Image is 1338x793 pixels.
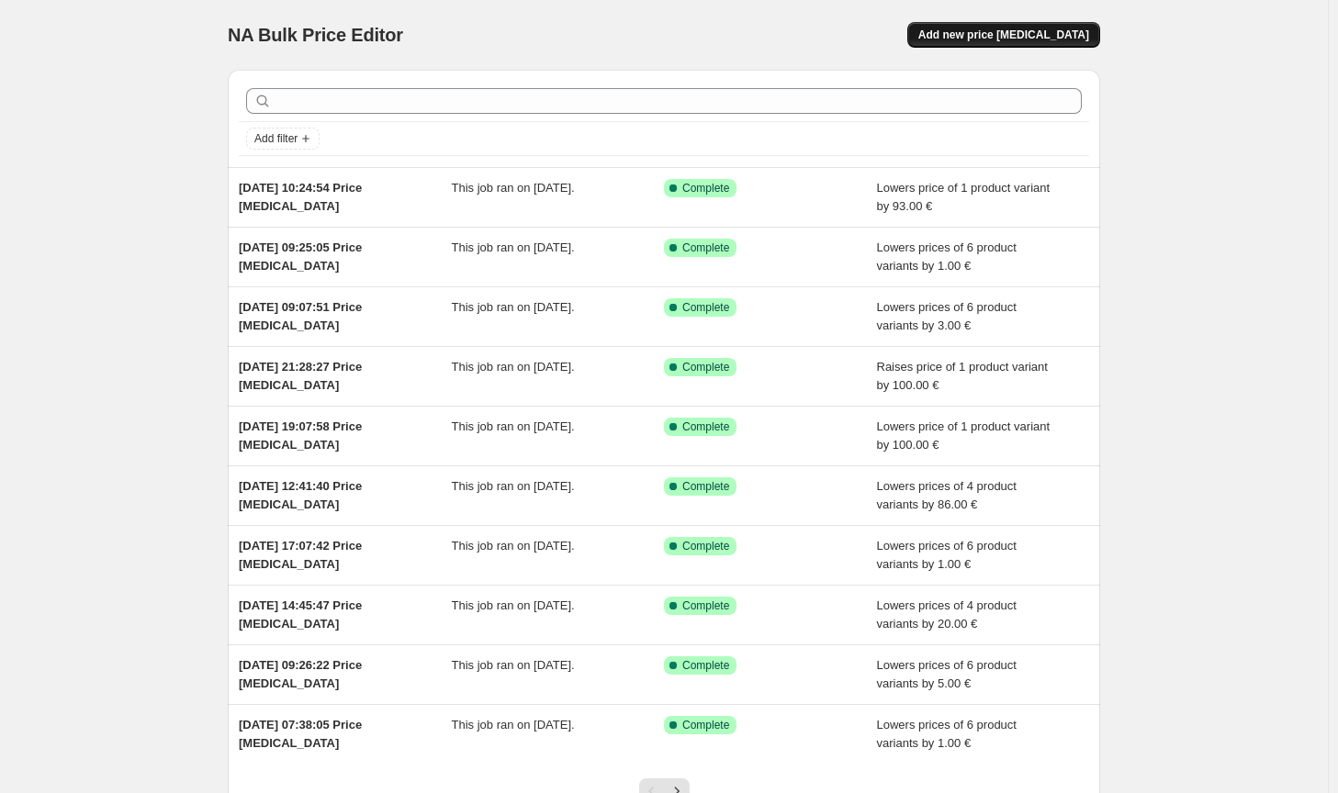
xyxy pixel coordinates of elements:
[239,419,362,452] span: [DATE] 19:07:58 Price [MEDICAL_DATA]
[877,479,1017,511] span: Lowers prices of 4 product variants by 86.00 €
[254,131,298,146] span: Add filter
[918,28,1089,42] span: Add new price [MEDICAL_DATA]
[452,479,575,493] span: This job ran on [DATE].
[239,718,362,750] span: [DATE] 07:38:05 Price [MEDICAL_DATA]
[452,718,575,732] span: This job ran on [DATE].
[682,539,729,553] span: Complete
[682,419,729,434] span: Complete
[877,360,1048,392] span: Raises price of 1 product variant by 100.00 €
[877,539,1017,571] span: Lowers prices of 6 product variants by 1.00 €
[239,479,362,511] span: [DATE] 12:41:40 Price [MEDICAL_DATA]
[239,240,362,273] span: [DATE] 09:25:05 Price [MEDICAL_DATA]
[682,718,729,732] span: Complete
[239,539,362,571] span: [DATE] 17:07:42 Price [MEDICAL_DATA]
[452,419,575,433] span: This job ran on [DATE].
[877,240,1017,273] span: Lowers prices of 6 product variants by 1.00 €
[682,598,729,613] span: Complete
[452,360,575,374] span: This job ran on [DATE].
[877,181,1051,213] span: Lowers price of 1 product variant by 93.00 €
[452,181,575,195] span: This job ran on [DATE].
[452,539,575,553] span: This job ran on [DATE].
[682,658,729,673] span: Complete
[877,419,1051,452] span: Lowers price of 1 product variant by 100.00 €
[877,598,1017,631] span: Lowers prices of 4 product variants by 20.00 €
[228,25,403,45] span: NA Bulk Price Editor
[239,181,362,213] span: [DATE] 10:24:54 Price [MEDICAL_DATA]
[682,240,729,255] span: Complete
[452,300,575,314] span: This job ran on [DATE].
[239,300,362,332] span: [DATE] 09:07:51 Price [MEDICAL_DATA]
[877,300,1017,332] span: Lowers prices of 6 product variants by 3.00 €
[239,360,362,392] span: [DATE] 21:28:27 Price [MEDICAL_DATA]
[682,181,729,195] span: Complete
[907,22,1100,48] button: Add new price [MEDICAL_DATA]
[239,598,362,631] span: [DATE] 14:45:47 Price [MEDICAL_DATA]
[452,658,575,672] span: This job ran on [DATE].
[452,240,575,254] span: This job ran on [DATE].
[246,128,320,150] button: Add filter
[682,300,729,315] span: Complete
[877,718,1017,750] span: Lowers prices of 6 product variants by 1.00 €
[452,598,575,612] span: This job ran on [DATE].
[682,479,729,494] span: Complete
[877,658,1017,690] span: Lowers prices of 6 product variants by 5.00 €
[239,658,362,690] span: [DATE] 09:26:22 Price [MEDICAL_DATA]
[682,360,729,374] span: Complete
